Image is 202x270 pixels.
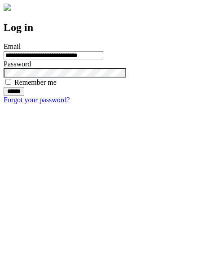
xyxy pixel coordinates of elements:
[14,78,57,86] label: Remember me
[4,22,198,34] h2: Log in
[4,43,21,50] label: Email
[4,96,70,104] a: Forgot your password?
[4,60,31,68] label: Password
[4,4,11,11] img: logo-4e3dc11c47720685a147b03b5a06dd966a58ff35d612b21f08c02c0306f2b779.png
